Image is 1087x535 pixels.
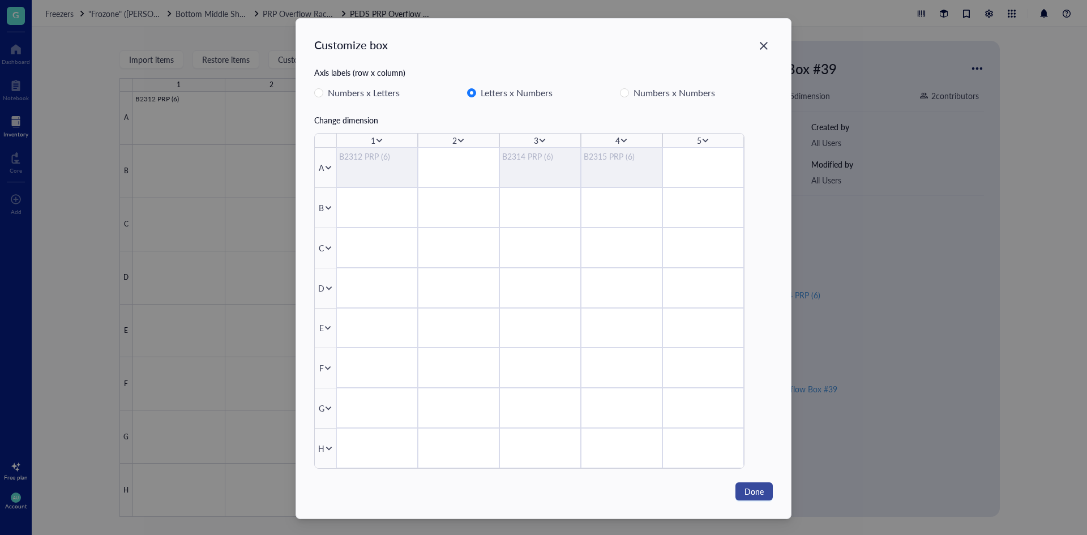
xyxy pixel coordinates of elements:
div: 5 [697,134,701,147]
div: 1 [371,134,375,147]
div: 3 [534,134,538,147]
div: Customize box [314,37,388,53]
div: F [319,362,324,374]
div: 4 [615,134,620,147]
button: Done [735,482,773,500]
div: G [319,402,324,414]
div: H [318,442,324,455]
div: E [319,322,324,334]
span: Numbers x Letters [323,85,404,100]
div: A [319,161,324,174]
div: B2314 PRP (6) [502,150,578,162]
div: Axis labels (row x column) [314,66,773,79]
div: B2315 PRP (6) [584,150,660,162]
div: Change dimension [314,114,773,126]
div: C [319,242,324,254]
button: Close [755,37,773,55]
span: Numbers x Numbers [629,85,720,100]
div: 2 [452,134,457,147]
span: Done [744,485,764,498]
span: Letters x Numbers [476,85,557,100]
div: D [318,282,324,294]
div: B [319,202,324,214]
div: B2312 PRP (6) [339,150,415,162]
span: Close [755,39,773,53]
